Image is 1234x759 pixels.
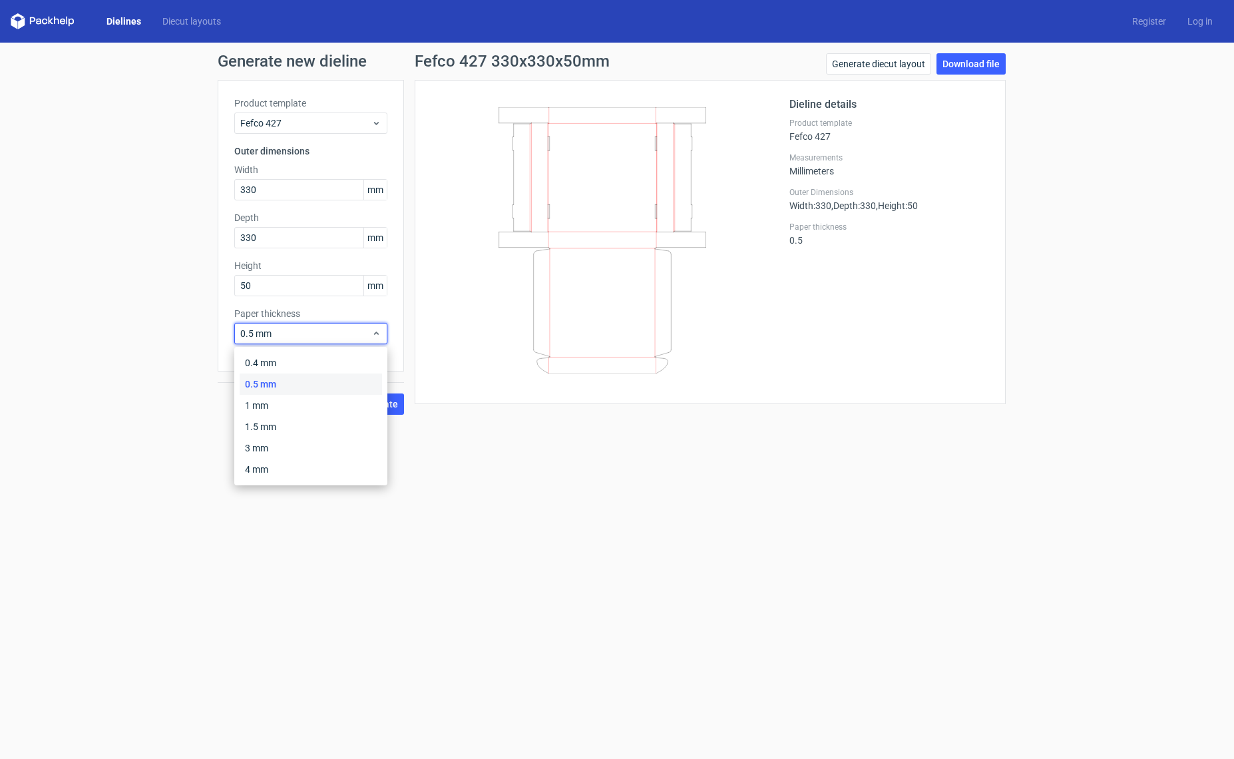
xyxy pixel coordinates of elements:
label: Paper thickness [234,307,387,320]
h3: Outer dimensions [234,144,387,158]
span: mm [363,276,387,296]
label: Width [234,163,387,176]
label: Paper thickness [789,222,989,232]
div: 0.5 mm [240,374,382,395]
a: Generate diecut layout [826,53,931,75]
label: Measurements [789,152,989,163]
div: 1.5 mm [240,416,382,437]
label: Outer Dimensions [789,187,989,198]
span: Width : 330 [789,200,831,211]
div: 0.4 mm [240,352,382,374]
h1: Generate new dieline [218,53,1016,69]
span: mm [363,228,387,248]
div: 4 mm [240,459,382,480]
span: , Depth : 330 [831,200,876,211]
label: Depth [234,211,387,224]
span: 0.5 mm [240,327,371,340]
span: , Height : 50 [876,200,918,211]
a: Log in [1177,15,1223,28]
div: Fefco 427 [789,118,989,142]
div: 1 mm [240,395,382,416]
div: Millimeters [789,152,989,176]
div: 3 mm [240,437,382,459]
label: Product template [789,118,989,128]
h1: Fefco 427 330x330x50mm [415,53,610,69]
h2: Dieline details [789,97,989,113]
a: Dielines [96,15,152,28]
span: mm [363,180,387,200]
a: Diecut layouts [152,15,232,28]
div: 0.5 [789,222,989,246]
label: Height [234,259,387,272]
span: Fefco 427 [240,117,371,130]
a: Register [1122,15,1177,28]
a: Download file [936,53,1006,75]
label: Product template [234,97,387,110]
